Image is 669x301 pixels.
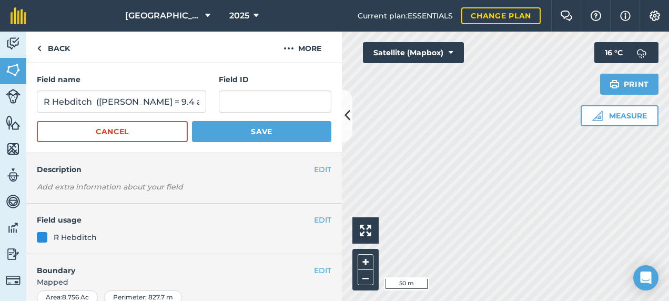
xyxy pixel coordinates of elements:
[358,270,373,285] button: –
[314,214,331,226] button: EDIT
[592,111,603,121] img: Ruler icon
[54,232,97,243] div: R Hebditch
[6,62,21,78] img: svg+xml;base64,PHN2ZyB4bWxucz0iaHR0cDovL3d3dy53My5vcmcvMjAwMC9zdmciIHdpZHRoPSI1NiIgaGVpZ2h0PSI2MC...
[610,78,620,91] img: svg+xml;base64,PHN2ZyB4bWxucz0iaHR0cDovL3d3dy53My5vcmcvMjAwMC9zdmciIHdpZHRoPSIxOSIgaGVpZ2h0PSIyNC...
[6,220,21,236] img: svg+xml;base64,PD94bWwgdmVyc2lvbj0iMS4wIiBlbmNvZGluZz0idXRmLTgiPz4KPCEtLSBHZW5lcmF0b3I6IEFkb2JlIE...
[358,254,373,270] button: +
[631,42,652,63] img: svg+xml;base64,PD94bWwgdmVyc2lvbj0iMS4wIiBlbmNvZGluZz0idXRmLTgiPz4KPCEtLSBHZW5lcmF0b3I6IEFkb2JlIE...
[6,141,21,157] img: svg+xml;base64,PHN2ZyB4bWxucz0iaHR0cDovL3d3dy53My5vcmcvMjAwMC9zdmciIHdpZHRoPSI1NiIgaGVpZ2h0PSI2MC...
[125,9,201,22] span: [GEOGRAPHIC_DATA]
[37,182,183,192] em: Add extra information about your field
[263,32,342,63] button: More
[363,42,464,63] button: Satellite (Mapbox)
[11,7,26,24] img: fieldmargin Logo
[26,32,80,63] a: Back
[461,7,541,24] a: Change plan
[6,115,21,131] img: svg+xml;base64,PHN2ZyB4bWxucz0iaHR0cDovL3d3dy53My5vcmcvMjAwMC9zdmciIHdpZHRoPSI1NiIgaGVpZ2h0PSI2MC...
[192,121,331,142] button: Save
[594,42,658,63] button: 16 °C
[37,42,42,55] img: svg+xml;base64,PHN2ZyB4bWxucz0iaHR0cDovL3d3dy53My5vcmcvMjAwMC9zdmciIHdpZHRoPSI5IiBoZWlnaHQ9IjI0Ii...
[37,164,331,175] h4: Description
[6,167,21,183] img: svg+xml;base64,PD94bWwgdmVyc2lvbj0iMS4wIiBlbmNvZGluZz0idXRmLTgiPz4KPCEtLSBHZW5lcmF0b3I6IEFkb2JlIE...
[605,42,623,63] span: 16 ° C
[37,121,188,142] button: Cancel
[600,74,659,95] button: Print
[633,265,658,290] div: Open Intercom Messenger
[26,254,314,276] h4: Boundary
[37,214,314,226] h4: Field usage
[360,225,371,236] img: Four arrows, one pointing top left, one top right, one bottom right and the last bottom left
[358,10,453,22] span: Current plan : ESSENTIALS
[590,11,602,21] img: A question mark icon
[6,89,21,104] img: svg+xml;base64,PD94bWwgdmVyc2lvbj0iMS4wIiBlbmNvZGluZz0idXRmLTgiPz4KPCEtLSBHZW5lcmF0b3I6IEFkb2JlIE...
[283,42,294,55] img: svg+xml;base64,PHN2ZyB4bWxucz0iaHR0cDovL3d3dy53My5vcmcvMjAwMC9zdmciIHdpZHRoPSIyMCIgaGVpZ2h0PSIyNC...
[560,11,573,21] img: Two speech bubbles overlapping with the left bubble in the forefront
[6,36,21,52] img: svg+xml;base64,PD94bWwgdmVyc2lvbj0iMS4wIiBlbmNvZGluZz0idXRmLTgiPz4KPCEtLSBHZW5lcmF0b3I6IEFkb2JlIE...
[6,273,21,288] img: svg+xml;base64,PD94bWwgdmVyc2lvbj0iMS4wIiBlbmNvZGluZz0idXRmLTgiPz4KPCEtLSBHZW5lcmF0b3I6IEFkb2JlIE...
[620,9,631,22] img: svg+xml;base64,PHN2ZyB4bWxucz0iaHR0cDovL3d3dy53My5vcmcvMjAwMC9zdmciIHdpZHRoPSIxNyIgaGVpZ2h0PSIxNy...
[37,74,206,85] h4: Field name
[648,11,661,21] img: A cog icon
[6,246,21,262] img: svg+xml;base64,PD94bWwgdmVyc2lvbj0iMS4wIiBlbmNvZGluZz0idXRmLTgiPz4KPCEtLSBHZW5lcmF0b3I6IEFkb2JlIE...
[6,194,21,209] img: svg+xml;base64,PD94bWwgdmVyc2lvbj0iMS4wIiBlbmNvZGluZz0idXRmLTgiPz4KPCEtLSBHZW5lcmF0b3I6IEFkb2JlIE...
[229,9,249,22] span: 2025
[581,105,658,126] button: Measure
[314,265,331,276] button: EDIT
[219,74,331,85] h4: Field ID
[26,276,342,288] span: Mapped
[314,164,331,175] button: EDIT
